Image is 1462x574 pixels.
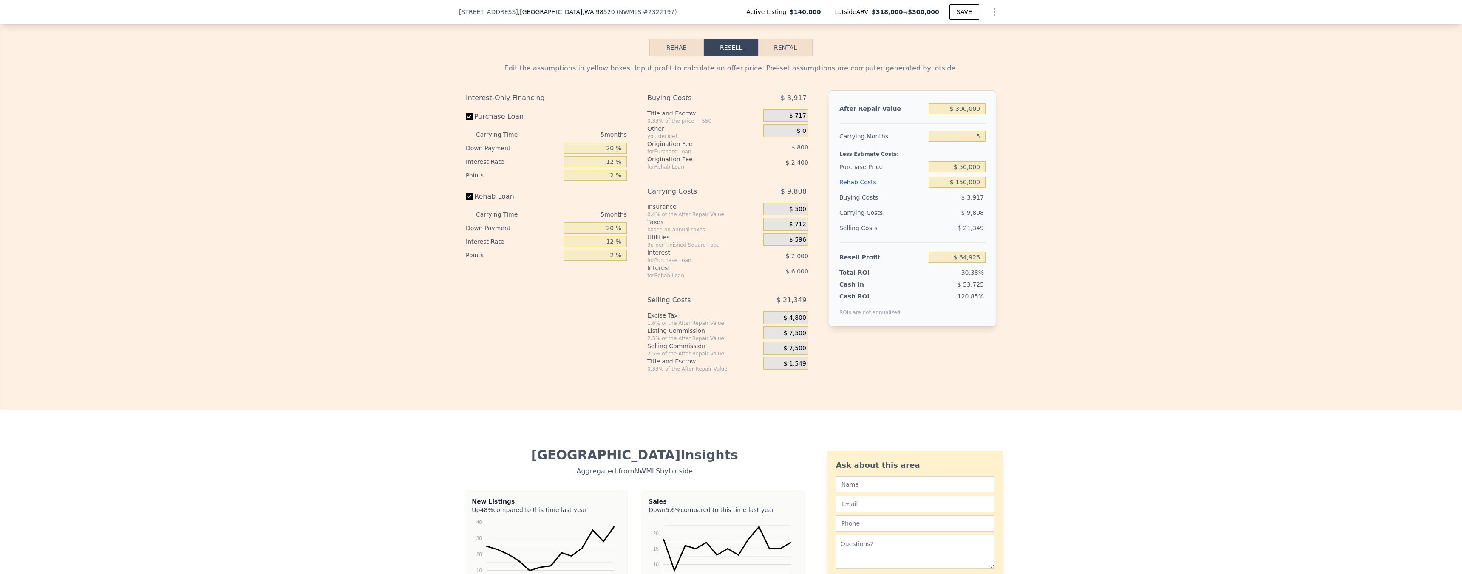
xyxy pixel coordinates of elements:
[647,248,742,257] div: Interest
[958,281,984,288] span: $ 53,725
[647,124,760,133] div: Other
[797,127,806,135] span: $ 0
[647,90,742,106] div: Buying Costs
[647,163,742,170] div: for Rehab Loan
[647,366,760,372] div: 0.33% of the After Repair Value
[518,8,615,16] span: , [GEOGRAPHIC_DATA]
[647,233,760,242] div: Utilities
[647,293,742,308] div: Selling Costs
[872,8,939,16] span: →
[649,39,704,56] button: Rehab
[785,253,808,259] span: $ 2,000
[647,335,760,342] div: 2.5% of the After Repair Value
[459,8,518,16] span: [STREET_ADDRESS]
[476,208,531,221] div: Carrying Time
[466,90,627,106] div: Interest-Only Financing
[776,293,807,308] span: $ 21,349
[466,189,561,204] label: Rehab Loan
[836,459,994,471] div: Ask about this area
[781,90,807,106] span: $ 3,917
[758,39,813,56] button: Rental
[647,257,742,264] div: for Purchase Loan
[789,112,806,120] span: $ 717
[647,350,760,357] div: 2.5% of the After Repair Value
[647,326,760,335] div: Listing Commission
[961,269,984,276] span: 30.38%
[647,109,760,118] div: Title and Escrow
[790,8,821,16] span: $140,000
[535,208,627,221] div: 5 months
[836,476,994,492] input: Name
[647,226,760,233] div: based on annual taxes
[791,144,808,151] span: $ 800
[746,8,790,16] span: Active Listing
[466,193,473,200] input: Rehab Loan
[647,272,742,279] div: for Rehab Loan
[647,211,760,218] div: 0.4% of the After Repair Value
[653,530,659,536] text: 20
[789,236,806,244] span: $ 596
[647,140,742,148] div: Origination Fee
[789,205,806,213] span: $ 500
[839,268,892,277] div: Total ROI
[958,225,984,231] span: $ 21,349
[647,357,760,366] div: Title and Escrow
[836,515,994,532] input: Phone
[466,155,561,169] div: Interest Rate
[872,8,903,15] span: $318,000
[466,235,561,248] div: Interest Rate
[466,113,473,120] input: Purchase Loan
[535,128,627,141] div: 5 months
[783,360,806,368] span: $ 1,549
[476,568,482,574] text: 10
[466,169,561,182] div: Points
[961,194,984,201] span: $ 3,917
[781,184,807,199] span: $ 9,808
[647,133,760,140] div: you decide!
[783,314,806,322] span: $ 4,800
[472,497,620,506] div: New Listings
[649,497,797,506] div: Sales
[789,221,806,228] span: $ 712
[647,342,760,350] div: Selling Commission
[958,293,984,300] span: 120.85%
[783,329,806,337] span: $ 7,500
[476,519,482,525] text: 40
[647,242,760,248] div: 3¢ per Finished Square Foot
[647,311,760,320] div: Excise Tax
[476,128,531,141] div: Carrying Time
[839,174,925,190] div: Rehab Costs
[704,39,758,56] button: Resell
[653,561,659,567] text: 10
[619,8,641,15] span: NWMLS
[839,280,892,289] div: Cash In
[466,109,561,124] label: Purchase Loan
[466,63,996,73] div: Edit the assumptions in yellow boxes. Input profit to calculate an offer price. Pre-set assumptio...
[839,220,925,236] div: Selling Costs
[476,551,482,557] text: 20
[986,3,1003,20] button: Show Options
[961,209,984,216] span: $ 9,808
[643,8,674,15] span: # 2322197
[466,447,804,463] div: [GEOGRAPHIC_DATA] Insights
[783,345,806,352] span: $ 7,500
[647,203,760,211] div: Insurance
[653,546,659,552] text: 15
[466,463,804,476] div: Aggregated from NWMLS by Lotside
[785,159,808,166] span: $ 2,400
[480,506,493,513] span: 48%
[466,248,561,262] div: Points
[617,8,677,16] div: ( )
[839,301,901,316] div: ROIs are not annualized
[647,118,760,124] div: 0.33% of the price + 550
[582,8,615,15] span: , WA 98520
[839,205,892,220] div: Carrying Costs
[647,320,760,326] div: 1.6% of the After Repair Value
[908,8,939,15] span: $300,000
[839,159,925,174] div: Purchase Price
[472,506,620,511] div: Up compared to this time last year
[839,129,925,144] div: Carrying Months
[647,218,760,226] div: Taxes
[647,264,742,272] div: Interest
[839,101,925,116] div: After Repair Value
